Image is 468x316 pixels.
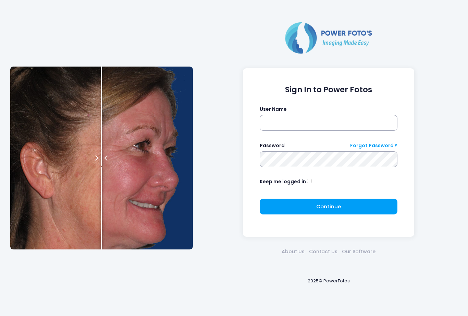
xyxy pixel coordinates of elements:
[282,21,375,55] img: Logo
[316,203,341,210] span: Continue
[260,199,398,214] button: Continue
[260,85,398,94] h1: Sign In to Power Fotos
[350,142,397,149] a: Forgot Password ?
[260,106,287,113] label: User Name
[199,266,458,295] div: 2025© PowerFotos
[280,248,307,255] a: About Us
[307,248,340,255] a: Contact Us
[340,248,378,255] a: Our Software
[260,142,285,149] label: Password
[260,178,306,185] label: Keep me logged in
